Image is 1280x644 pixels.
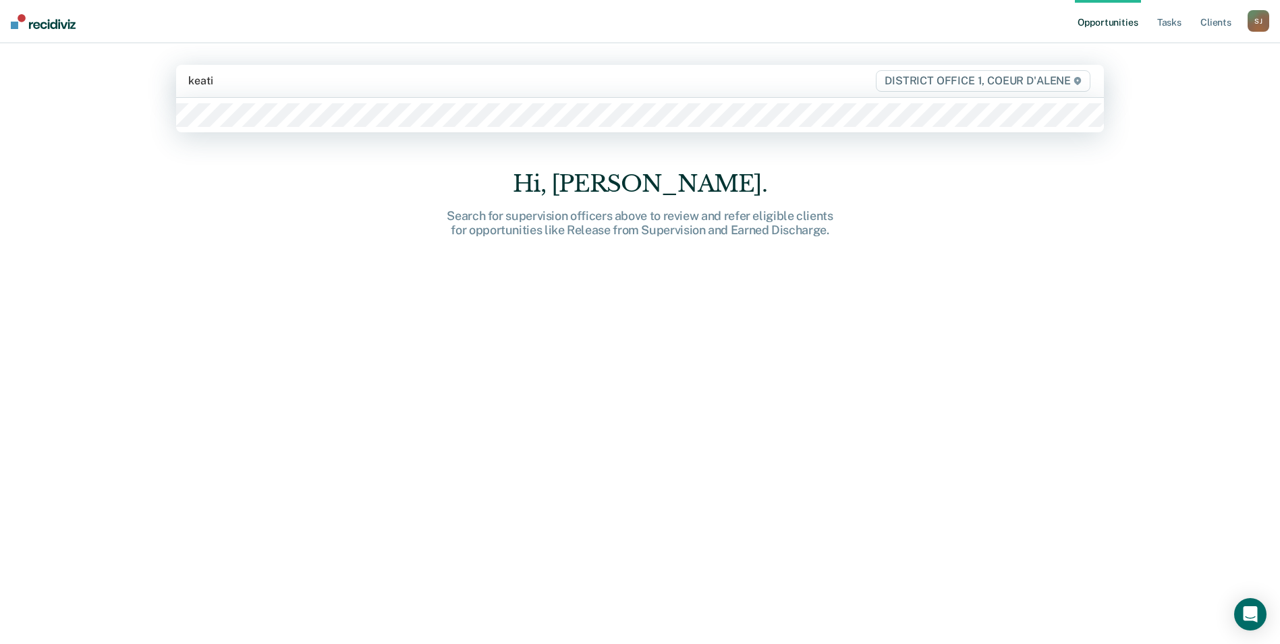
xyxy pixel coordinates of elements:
[1234,598,1267,630] div: Open Intercom Messenger
[1248,10,1269,32] button: SJ
[876,70,1090,92] span: DISTRICT OFFICE 1, COEUR D'ALENE
[11,14,76,29] img: Recidiviz
[424,209,856,238] div: Search for supervision officers above to review and refer eligible clients for opportunities like...
[424,170,856,198] div: Hi, [PERSON_NAME].
[1248,10,1269,32] div: S J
